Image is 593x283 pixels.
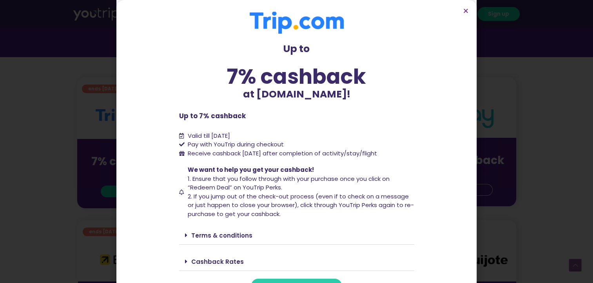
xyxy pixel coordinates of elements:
p: at [DOMAIN_NAME]! [179,87,414,102]
a: Cashback Rates [191,258,244,266]
span: Pay with YouTrip during checkout [186,140,284,149]
div: 7% cashback [179,66,414,87]
span: Receive cashback [DATE] after completion of activity/stay/flight [188,149,377,157]
span: 1. Ensure that you follow through with your purchase once you click on “Redeem Deal” on YouTrip P... [188,175,390,192]
span: Valid till [DATE] [188,132,230,140]
div: Terms & conditions [179,226,414,245]
p: Up to [179,41,414,56]
span: We want to help you get your cashback! [188,166,314,174]
a: Terms & conditions [191,231,252,240]
span: 2. If you jump out of the check-out process (even if to check on a message or just happen to clos... [188,192,414,218]
div: Cashback Rates [179,252,414,271]
b: Up to 7% cashback [179,111,246,121]
a: Close [463,8,469,14]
